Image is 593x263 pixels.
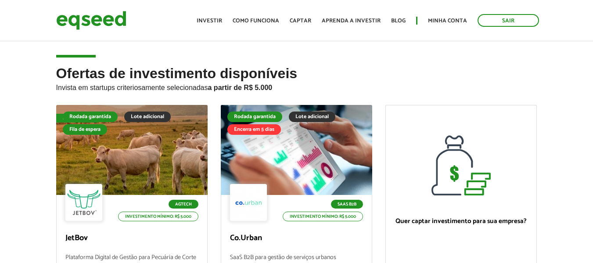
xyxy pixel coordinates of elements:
[124,112,171,122] div: Lote adicional
[118,212,198,221] p: Investimento mínimo: R$ 5.000
[290,18,311,24] a: Captar
[197,18,222,24] a: Investir
[230,234,363,243] p: Co.Urban
[56,114,101,122] div: Fila de espera
[227,124,281,135] div: Encerra em 5 dias
[395,217,528,225] p: Quer captar investimento para sua empresa?
[65,234,198,243] p: JetBov
[233,18,279,24] a: Como funciona
[322,18,381,24] a: Aprenda a investir
[227,112,282,122] div: Rodada garantida
[289,112,335,122] div: Lote adicional
[478,14,539,27] a: Sair
[283,212,363,221] p: Investimento mínimo: R$ 5.000
[56,81,537,92] p: Invista em startups criteriosamente selecionadas
[63,124,107,135] div: Fila de espera
[63,112,118,122] div: Rodada garantida
[56,66,537,105] h2: Ofertas de investimento disponíveis
[428,18,467,24] a: Minha conta
[208,84,273,91] strong: a partir de R$ 5.000
[56,9,126,32] img: EqSeed
[391,18,406,24] a: Blog
[331,200,363,209] p: SaaS B2B
[169,200,198,209] p: Agtech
